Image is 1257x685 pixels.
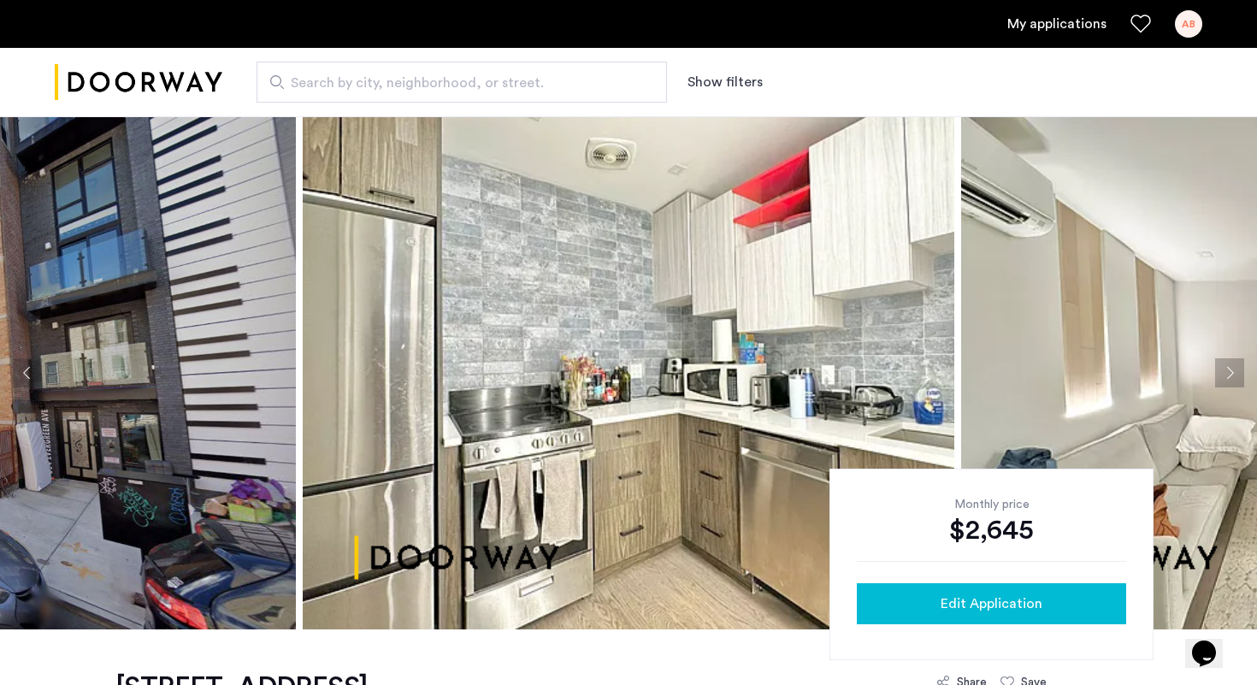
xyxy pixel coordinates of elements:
iframe: chat widget [1185,617,1240,668]
img: apartment [303,116,954,629]
a: Favorites [1130,14,1151,34]
button: Previous apartment [13,358,42,387]
a: My application [1007,14,1107,34]
div: Monthly price [857,496,1126,513]
img: logo [55,50,222,115]
span: Edit Application [941,593,1042,614]
button: Next apartment [1215,358,1244,387]
span: Search by city, neighborhood, or street. [291,73,619,93]
button: Show or hide filters [688,72,763,92]
button: button [857,583,1126,624]
a: Cazamio logo [55,50,222,115]
div: $2,645 [857,513,1126,547]
div: AB [1175,10,1202,38]
input: Apartment Search [257,62,667,103]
